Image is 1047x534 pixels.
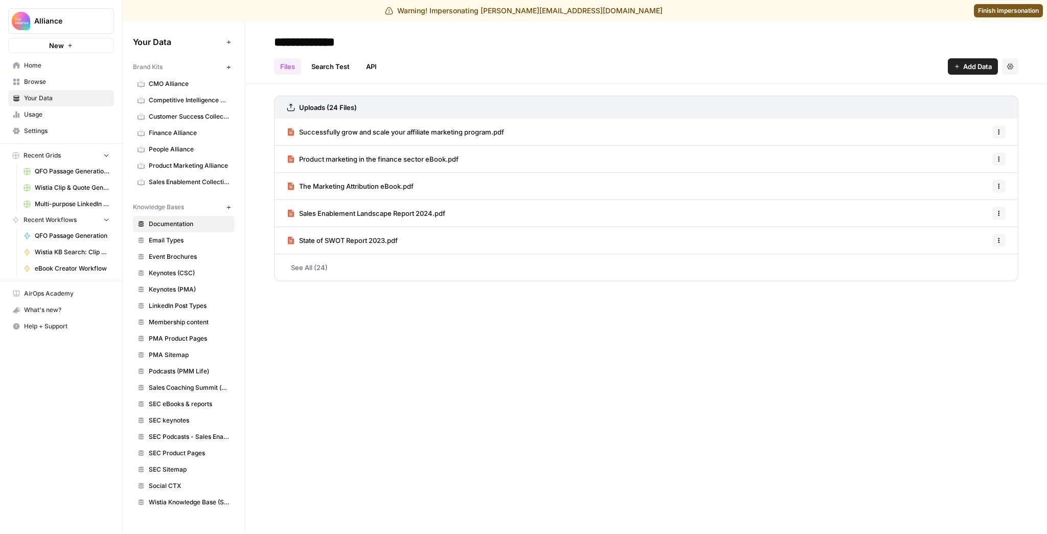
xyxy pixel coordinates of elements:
a: Uploads (24 Files) [287,96,357,119]
a: The Marketing Attribution eBook.pdf [287,173,414,199]
a: eBook Creator Workflow [19,260,114,277]
span: Documentation [149,219,230,229]
span: Sales Enablement Landscape Report 2024.pdf [299,208,445,218]
button: What's new? [8,302,114,318]
a: PMA Product Pages [133,330,235,347]
span: Sales Coaching Summit (eBook test) [149,383,230,392]
button: Help + Support [8,318,114,335]
a: Sales Enablement Landscape Report 2024.pdf [287,200,445,227]
span: QFO Passage Generation Grid (PMA) [35,167,109,176]
span: Brand Kits [133,62,163,72]
a: Product Marketing Alliance [133,158,235,174]
button: Add Data [948,58,998,75]
span: Sales Enablement Collective [149,177,230,187]
span: Keynotes (CSC) [149,269,230,278]
button: New [8,38,114,53]
a: State of SWOT Report 2023.pdf [287,227,398,254]
span: AirOps Academy [24,289,109,298]
a: Home [8,57,114,74]
a: SEC Product Pages [133,445,235,461]
span: Wistia Knowledge Base (SEC - Full) [149,498,230,507]
a: Files [274,58,301,75]
span: PMA Product Pages [149,334,230,343]
span: New [49,40,64,51]
a: SEC Podcasts - Sales Enablement Innovation [133,429,235,445]
a: Keynotes (PMA) [133,281,235,298]
a: Competitive Intelligence Alliance [133,92,235,108]
span: Settings [24,126,109,136]
a: Product marketing in the finance sector eBook.pdf [287,146,459,172]
span: PMA Sitemap [149,350,230,360]
span: Membership content [149,318,230,327]
a: Social CTX [133,478,235,494]
a: Wistia Clip & Quote Generator [19,180,114,196]
a: SEC keynotes [133,412,235,429]
span: SEC Sitemap [149,465,230,474]
span: SEC Product Pages [149,449,230,458]
span: Social CTX [149,481,230,491]
button: Workspace: Alliance [8,8,114,34]
span: Finance Alliance [149,128,230,138]
span: People Alliance [149,145,230,154]
a: Documentation [133,216,235,232]
span: Event Brochures [149,252,230,261]
span: Email Types [149,236,230,245]
a: SEC eBooks & reports [133,396,235,412]
span: QFO Passage Generation [35,231,109,240]
div: Warning! Impersonating [PERSON_NAME][EMAIL_ADDRESS][DOMAIN_NAME] [385,6,663,16]
a: Email Types [133,232,235,249]
span: Usage [24,110,109,119]
a: QFO Passage Generation [19,228,114,244]
span: Podcasts (PMM Life) [149,367,230,376]
span: Your Data [24,94,109,103]
button: Recent Grids [8,148,114,163]
a: Customer Success Collective [133,108,235,125]
a: Membership content [133,314,235,330]
span: Finish impersonation [978,6,1039,15]
span: Product Marketing Alliance [149,161,230,170]
span: eBook Creator Workflow [35,264,109,273]
a: Event Brochures [133,249,235,265]
a: Usage [8,106,114,123]
a: Settings [8,123,114,139]
a: Wistia KB Search: Clip & Takeaway Generator [19,244,114,260]
a: Your Data [8,90,114,106]
a: API [360,58,383,75]
span: Competitive Intelligence Alliance [149,96,230,105]
span: Home [24,61,109,70]
span: Recent Workflows [24,215,77,225]
span: Your Data [133,36,222,48]
a: Podcasts (PMM Life) [133,363,235,380]
a: LinkedIn Post Types [133,298,235,314]
a: Search Test [305,58,356,75]
span: Browse [24,77,109,86]
span: Keynotes (PMA) [149,285,230,294]
img: Alliance Logo [12,12,30,30]
span: Product marketing in the finance sector eBook.pdf [299,154,459,164]
a: Browse [8,74,114,90]
span: Wistia Clip & Quote Generator [35,183,109,192]
a: QFO Passage Generation Grid (PMA) [19,163,114,180]
span: Successfully grow and scale your affiliate marketing program.pdf [299,127,504,137]
span: Recent Grids [24,151,61,160]
span: The Marketing Attribution eBook.pdf [299,181,414,191]
span: SEC Podcasts - Sales Enablement Innovation [149,432,230,441]
a: Wistia Knowledge Base (SEC - Full) [133,494,235,510]
span: Multi-purpose LinkedIn Workflow Grid [35,199,109,209]
span: Customer Success Collective [149,112,230,121]
span: State of SWOT Report 2023.pdf [299,235,398,246]
a: PMA Sitemap [133,347,235,363]
a: People Alliance [133,141,235,158]
span: Add Data [963,61,992,72]
a: Sales Enablement Collective [133,174,235,190]
button: Recent Workflows [8,212,114,228]
a: Finish impersonation [974,4,1043,17]
a: Finance Alliance [133,125,235,141]
div: What's new? [9,302,113,318]
a: AirOps Academy [8,285,114,302]
span: LinkedIn Post Types [149,301,230,310]
a: Sales Coaching Summit (eBook test) [133,380,235,396]
span: Alliance [34,16,96,26]
span: SEC eBooks & reports [149,399,230,409]
span: CMO Alliance [149,79,230,88]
